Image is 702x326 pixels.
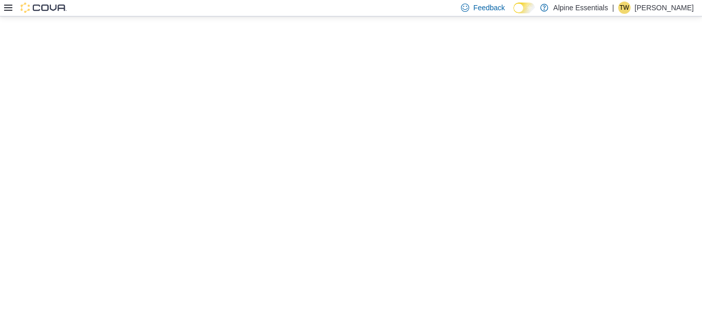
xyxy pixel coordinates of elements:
[618,2,631,14] div: Tyler Wilkinsen
[553,2,608,14] p: Alpine Essentials
[513,13,514,14] span: Dark Mode
[21,3,67,13] img: Cova
[513,3,535,13] input: Dark Mode
[473,3,505,13] span: Feedback
[620,2,630,14] span: TW
[612,2,614,14] p: |
[635,2,694,14] p: [PERSON_NAME]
